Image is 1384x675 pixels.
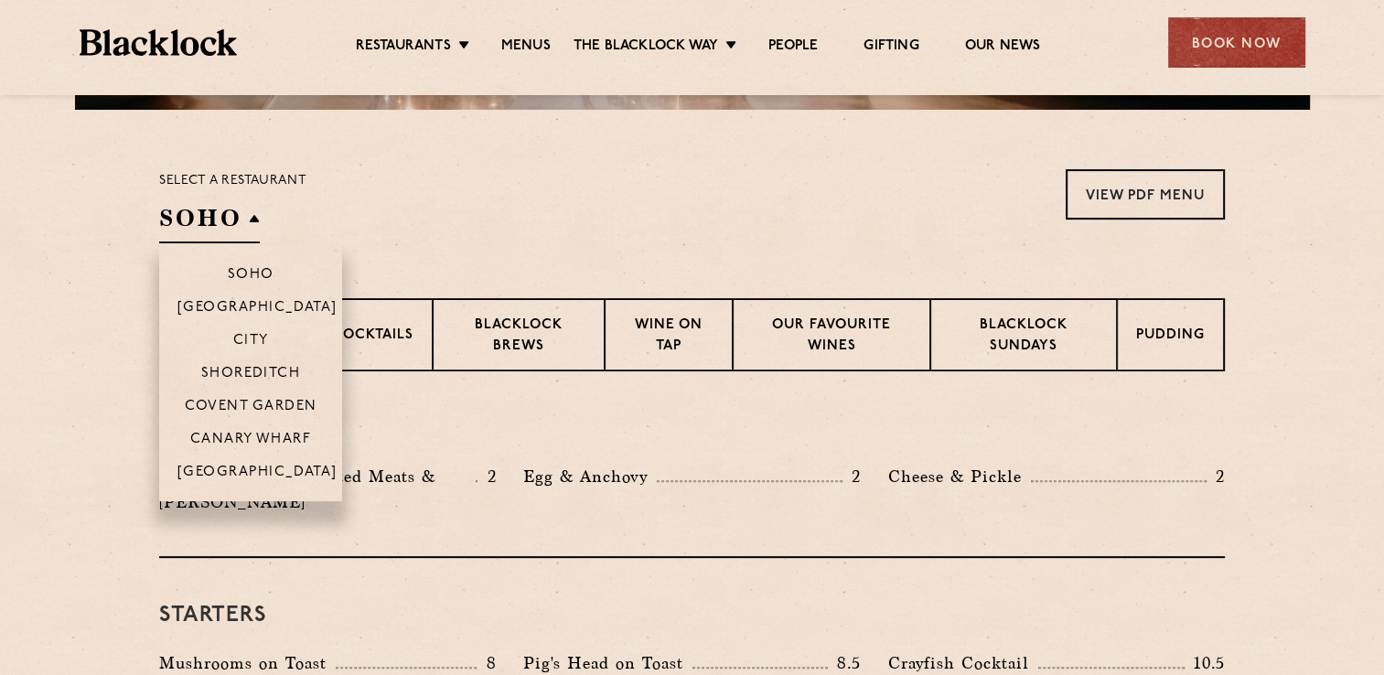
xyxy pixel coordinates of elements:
p: Soho [228,267,274,285]
a: Our News [965,37,1041,58]
p: Wine on Tap [624,316,713,359]
p: Pudding [1136,326,1205,348]
p: Shoreditch [201,366,301,384]
div: Book Now [1168,17,1305,68]
p: Cheese & Pickle [888,464,1031,489]
p: Canary Wharf [190,432,311,450]
p: Our favourite wines [752,316,910,359]
a: Restaurants [356,37,451,58]
p: Egg & Anchovy [523,464,657,489]
a: Menus [501,37,551,58]
a: People [768,37,818,58]
p: Blacklock Sundays [949,316,1098,359]
p: City [233,333,269,351]
p: [GEOGRAPHIC_DATA] [177,465,338,483]
p: 2 [842,465,861,488]
p: Select a restaurant [159,169,306,193]
p: 8.5 [828,651,861,675]
img: BL_Textured_Logo-footer-cropped.svg [80,29,238,56]
p: 2 [477,465,496,488]
p: 8 [477,651,496,675]
h3: Starters [159,604,1225,627]
h3: Pre Chop Bites [159,417,1225,441]
p: 10.5 [1185,651,1225,675]
a: View PDF Menu [1066,169,1225,220]
p: Covent Garden [185,399,317,417]
p: 2 [1207,465,1225,488]
p: [GEOGRAPHIC_DATA] [177,300,338,318]
a: Gifting [864,37,918,58]
h2: SOHO [159,202,260,243]
p: Blacklock Brews [452,316,585,359]
p: Cocktails [332,326,413,348]
a: The Blacklock Way [574,37,718,58]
